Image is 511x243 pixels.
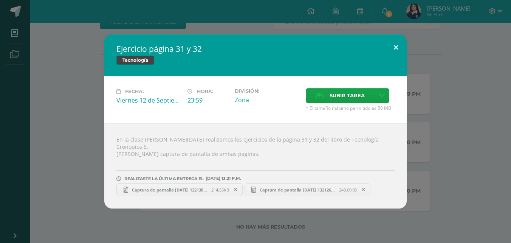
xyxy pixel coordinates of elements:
[116,44,395,54] h2: Ejercicio página 31 y 32
[229,185,242,194] span: Remover entrega
[124,176,204,181] span: REALIZASTE LA ÚLTIMA ENTREGA EL
[256,187,339,193] span: Captura de pantalla [DATE] 132126.png
[339,187,357,193] span: 249.00KB
[211,187,229,193] span: 214.55KB
[116,183,243,196] a: Captura de pantalla [DATE] 132138.png 214.55KB
[128,187,211,193] span: Captura de pantalla [DATE] 132138.png
[104,123,407,209] div: En la clase [PERSON_NAME][DATE] realizamos los ejercicios de la página 31 y 32 del libro de Tecno...
[125,89,144,94] span: Fecha:
[187,96,229,104] div: 23:59
[330,89,365,103] span: Subir tarea
[235,88,300,94] label: División:
[197,89,213,94] span: Hora:
[116,96,181,104] div: Viernes 12 de Septiembre
[306,105,395,111] span: * El tamaño máximo permitido es 50 MB
[235,96,300,104] div: Zona
[116,56,154,65] span: Tecnología
[385,34,407,60] button: Close (Esc)
[357,185,370,194] span: Remover entrega
[245,183,371,196] a: Captura de pantalla [DATE] 132126.png 249.00KB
